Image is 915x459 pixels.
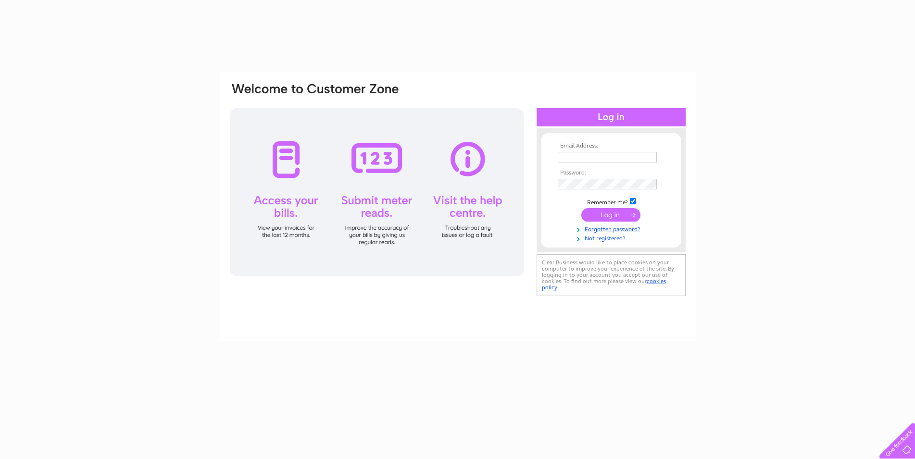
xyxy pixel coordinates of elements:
[537,254,686,296] div: Clear Business would like to place cookies on your computer to improve your experience of the sit...
[555,170,667,176] th: Password:
[555,197,667,206] td: Remember me?
[558,233,667,242] a: Not registered?
[555,143,667,149] th: Email Address:
[542,278,666,291] a: cookies policy
[558,224,667,233] a: Forgotten password?
[581,208,640,222] input: Submit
